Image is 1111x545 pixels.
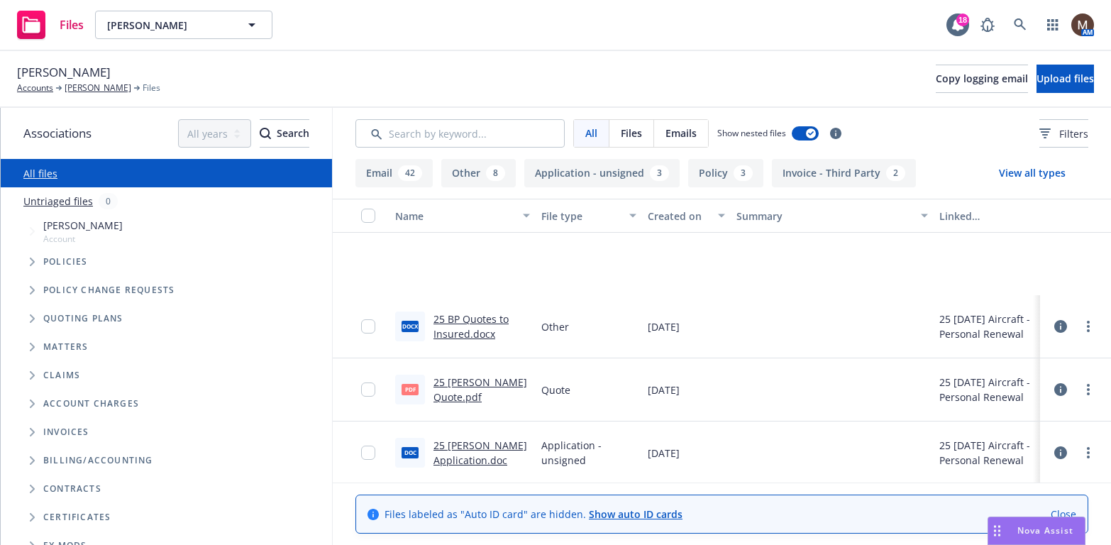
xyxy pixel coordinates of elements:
span: Quote [541,382,570,397]
div: Summary [736,209,912,224]
span: Upload files [1037,72,1094,85]
button: View all types [976,159,1088,187]
a: 25 [PERSON_NAME] Quote.pdf [433,375,527,404]
button: [PERSON_NAME] [95,11,272,39]
a: Untriaged files [23,194,93,209]
span: Associations [23,124,92,143]
span: Copy logging email [936,72,1028,85]
span: [PERSON_NAME] [43,218,123,233]
img: photo [1071,13,1094,36]
a: more [1080,318,1097,335]
span: Application - unsigned [541,438,636,468]
span: Account charges [43,400,139,408]
div: 25 [DATE] Aircraft - Personal Renewal [939,438,1034,468]
a: Close [1051,507,1076,522]
a: Switch app [1039,11,1067,39]
span: Invoices [43,428,89,436]
a: 25 BP Quotes to Insured.docx [433,312,509,341]
div: Created on [648,209,709,224]
input: Toggle Row Selected [361,382,375,397]
button: Created on [642,199,731,233]
button: Filters [1039,119,1088,148]
span: pdf [402,384,419,395]
div: File type [541,209,621,224]
a: more [1080,444,1097,461]
span: Quoting plans [43,314,123,323]
a: Report a Bug [973,11,1002,39]
div: Tree Example [1,215,332,446]
div: Name [395,209,514,224]
div: 18 [956,13,969,26]
span: Show nested files [717,127,786,139]
span: Account [43,233,123,245]
div: 3 [650,165,669,181]
a: Search [1006,11,1034,39]
span: [PERSON_NAME] [107,18,230,33]
svg: Search [260,128,271,139]
span: Filters [1059,126,1088,141]
div: 25 [DATE] Aircraft - Personal Renewal [939,312,1034,341]
button: Nova Assist [988,517,1085,545]
button: Email [355,159,433,187]
div: Search [260,120,309,147]
span: Nova Assist [1017,524,1073,536]
button: Summary [731,199,934,233]
span: Filters [1039,126,1088,141]
span: [DATE] [648,319,680,334]
input: Select all [361,209,375,223]
div: 3 [734,165,753,181]
input: Toggle Row Selected [361,446,375,460]
div: 25 [DATE] Aircraft - Personal Renewal [939,375,1034,404]
span: Other [541,319,569,334]
span: All [585,126,597,141]
span: Claims [43,371,80,380]
span: [DATE] [648,446,680,461]
span: Certificates [43,513,111,522]
button: SearchSearch [260,119,309,148]
button: Copy logging email [936,65,1028,93]
a: Files [11,5,89,45]
button: Name [389,199,536,233]
button: Policy [688,159,763,187]
span: Policies [43,258,88,266]
input: Search by keyword... [355,119,565,148]
div: 8 [486,165,505,181]
span: docx [402,321,419,331]
a: more [1080,381,1097,398]
span: Policy change requests [43,286,175,294]
a: All files [23,167,57,180]
span: Files [621,126,642,141]
span: Matters [43,343,88,351]
span: Files labeled as "Auto ID card" are hidden. [385,507,682,522]
span: Files [143,82,160,94]
button: File type [536,199,642,233]
a: Show auto ID cards [589,507,682,521]
span: Emails [665,126,697,141]
span: doc [402,447,419,458]
button: Application - unsigned [524,159,680,187]
a: [PERSON_NAME] [65,82,131,94]
span: [DATE] [648,382,680,397]
button: Invoice - Third Party [772,159,916,187]
button: Upload files [1037,65,1094,93]
div: Drag to move [988,517,1006,544]
div: 2 [886,165,905,181]
a: Accounts [17,82,53,94]
input: Toggle Row Selected [361,319,375,334]
div: Linked associations [939,209,1034,224]
div: 0 [99,193,118,209]
div: 42 [398,165,422,181]
button: Other [441,159,516,187]
span: Files [60,19,84,31]
span: Contracts [43,485,101,493]
a: 25 [PERSON_NAME] Application.doc [433,439,527,467]
button: Linked associations [934,199,1040,233]
span: [PERSON_NAME] [17,63,111,82]
span: Billing/Accounting [43,456,153,465]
